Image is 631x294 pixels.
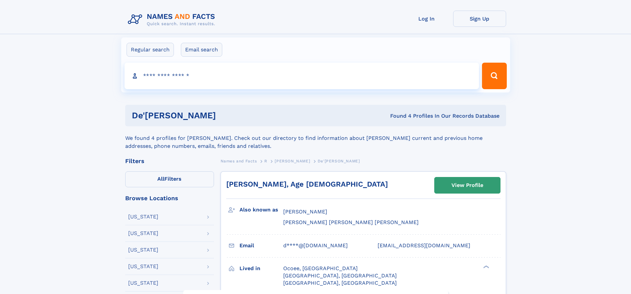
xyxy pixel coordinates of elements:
[482,63,506,89] button: Search Button
[125,171,214,187] label: Filters
[275,159,310,163] span: [PERSON_NAME]
[125,195,214,201] div: Browse Locations
[275,157,310,165] a: [PERSON_NAME]
[283,208,327,215] span: [PERSON_NAME]
[132,111,303,120] h1: de'[PERSON_NAME]
[128,214,158,219] div: [US_STATE]
[125,63,479,89] input: search input
[453,11,506,27] a: Sign Up
[239,204,283,215] h3: Also known as
[128,280,158,286] div: [US_STATE]
[128,231,158,236] div: [US_STATE]
[239,263,283,274] h3: Lived in
[239,240,283,251] h3: Email
[283,219,419,225] span: [PERSON_NAME] [PERSON_NAME] [PERSON_NAME]
[303,112,500,120] div: Found 4 Profiles In Our Records Database
[128,264,158,269] div: [US_STATE]
[283,280,397,286] span: [GEOGRAPHIC_DATA], [GEOGRAPHIC_DATA]
[435,177,500,193] a: View Profile
[226,180,388,188] a: [PERSON_NAME], Age [DEMOGRAPHIC_DATA]
[378,242,470,249] span: [EMAIL_ADDRESS][DOMAIN_NAME]
[127,43,174,57] label: Regular search
[400,11,453,27] a: Log In
[181,43,222,57] label: Email search
[264,157,267,165] a: R
[125,126,506,150] div: We found 4 profiles for [PERSON_NAME]. Check out our directory to find information about [PERSON_...
[128,247,158,253] div: [US_STATE]
[283,265,358,271] span: Ocoee, [GEOGRAPHIC_DATA]
[125,11,221,29] img: Logo Names and Facts
[283,272,397,279] span: [GEOGRAPHIC_DATA], [GEOGRAPHIC_DATA]
[157,176,164,182] span: All
[264,159,267,163] span: R
[482,265,490,269] div: ❯
[125,158,214,164] div: Filters
[451,178,483,193] div: View Profile
[318,159,360,163] span: De'[PERSON_NAME]
[221,157,257,165] a: Names and Facts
